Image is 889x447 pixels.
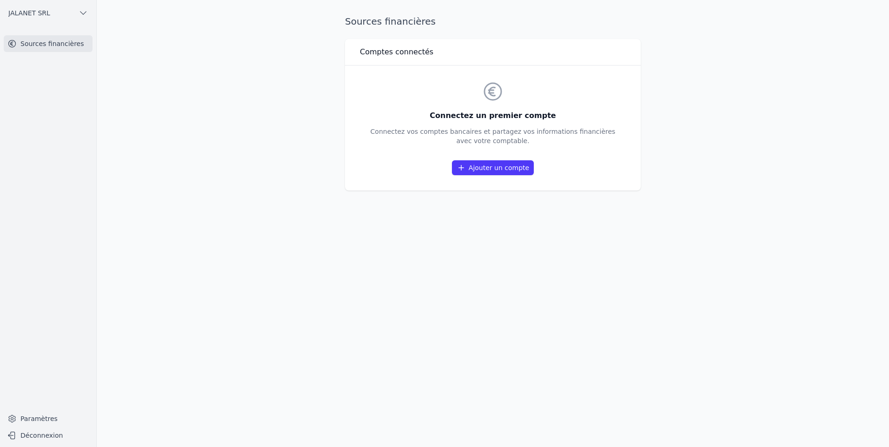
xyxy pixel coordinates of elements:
button: JALANET SRL [4,6,93,20]
h3: Connectez un premier compte [371,110,616,121]
a: Sources financières [4,35,93,52]
h3: Comptes connectés [360,46,433,58]
p: Connectez vos comptes bancaires et partagez vos informations financières avec votre comptable. [371,127,616,145]
button: Déconnexion [4,428,93,443]
a: Ajouter un compte [452,160,534,175]
h1: Sources financières [345,15,436,28]
a: Paramètres [4,411,93,426]
span: JALANET SRL [8,8,50,18]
